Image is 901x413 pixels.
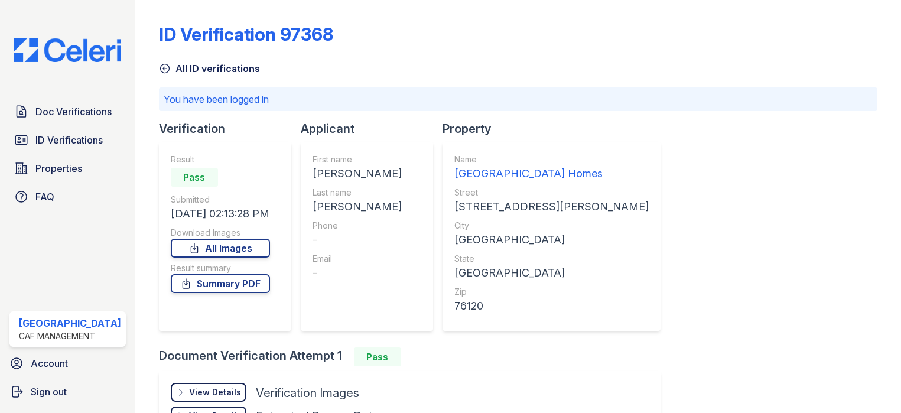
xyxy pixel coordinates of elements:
[301,121,443,137] div: Applicant
[171,262,270,274] div: Result summary
[9,157,126,180] a: Properties
[5,38,131,62] img: CE_Logo_Blue-a8612792a0a2168367f1c8372b55b34899dd931a85d93a1a3d3e32e68fde9ad4.png
[171,154,270,165] div: Result
[454,232,649,248] div: [GEOGRAPHIC_DATA]
[5,352,131,375] a: Account
[454,286,649,298] div: Zip
[313,265,402,281] div: -
[19,316,121,330] div: [GEOGRAPHIC_DATA]
[159,121,301,137] div: Verification
[159,347,670,366] div: Document Verification Attempt 1
[35,161,82,175] span: Properties
[171,168,218,187] div: Pass
[31,356,68,370] span: Account
[5,380,131,404] a: Sign out
[313,253,402,265] div: Email
[454,298,649,314] div: 76120
[313,154,402,165] div: First name
[31,385,67,399] span: Sign out
[171,227,270,239] div: Download Images
[164,92,873,106] p: You have been logged in
[313,232,402,248] div: -
[35,190,54,204] span: FAQ
[454,187,649,199] div: Street
[454,154,649,182] a: Name [GEOGRAPHIC_DATA] Homes
[313,220,402,232] div: Phone
[35,133,103,147] span: ID Verifications
[454,265,649,281] div: [GEOGRAPHIC_DATA]
[454,220,649,232] div: City
[171,194,270,206] div: Submitted
[454,253,649,265] div: State
[35,105,112,119] span: Doc Verifications
[159,61,260,76] a: All ID verifications
[171,239,270,258] a: All Images
[313,165,402,182] div: [PERSON_NAME]
[189,386,241,398] div: View Details
[9,185,126,209] a: FAQ
[171,206,270,222] div: [DATE] 02:13:28 PM
[9,100,126,123] a: Doc Verifications
[313,199,402,215] div: [PERSON_NAME]
[354,347,401,366] div: Pass
[443,121,670,137] div: Property
[9,128,126,152] a: ID Verifications
[454,154,649,165] div: Name
[171,274,270,293] a: Summary PDF
[159,24,333,45] div: ID Verification 97368
[313,187,402,199] div: Last name
[454,199,649,215] div: [STREET_ADDRESS][PERSON_NAME]
[454,165,649,182] div: [GEOGRAPHIC_DATA] Homes
[19,330,121,342] div: CAF Management
[256,385,359,401] div: Verification Images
